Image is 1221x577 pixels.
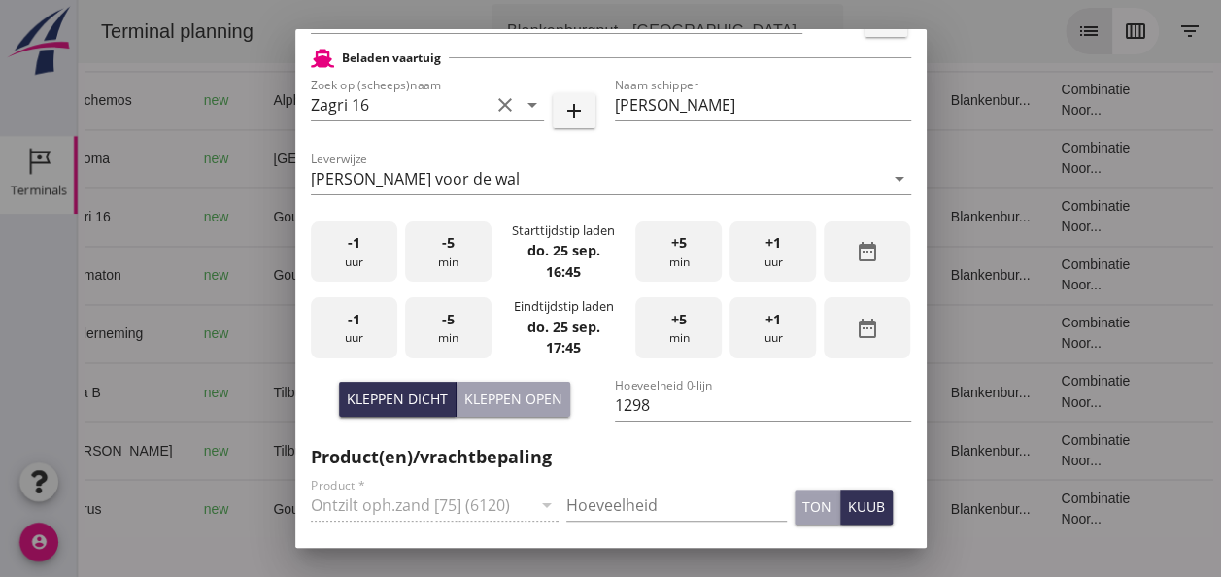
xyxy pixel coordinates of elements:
[710,304,858,362] td: 18
[546,262,581,281] strong: 16:45
[409,187,516,246] td: 1298
[612,479,710,537] td: Ontzilt oph.zan...
[409,246,516,304] td: 672
[615,89,911,120] input: Naam schipper
[1046,19,1069,43] i: calendar_view_week
[858,362,968,421] td: Blankenbur...
[455,328,470,340] small: m3
[245,385,258,398] i: directions_boat
[311,444,911,470] h2: Product(en)/vrachtbepaling
[409,71,516,129] td: 387
[671,309,687,330] span: +5
[848,496,885,517] div: kuub
[671,232,687,254] span: +5
[245,443,258,457] i: directions_boat
[526,318,599,336] strong: do. 25 sep.
[111,71,181,129] td: new
[447,95,462,107] small: m3
[513,297,613,316] div: Eindtijdstip laden
[311,297,397,358] div: uur
[967,421,1088,479] td: Combinatie Noor...
[615,390,911,421] input: Hoeveelheid 0-lijn
[858,479,968,537] td: Blankenbur...
[856,317,879,340] i: date_range
[244,501,257,515] i: directions_boat
[111,304,181,362] td: new
[730,19,754,43] i: arrow_drop_down
[493,93,517,117] i: clear
[967,479,1088,537] td: Combinatie Noor...
[442,309,455,330] span: -5
[710,246,858,304] td: 18
[840,490,893,525] button: kuub
[612,304,710,362] td: Ontzilt oph.zan...
[347,389,448,409] div: Kleppen dicht
[447,387,462,398] small: m3
[612,246,710,304] td: Ontzilt oph.zan...
[442,232,455,254] span: -5
[195,382,358,402] div: Tilburg
[405,221,492,283] div: min
[409,362,516,421] td: 541
[345,152,358,165] i: directions_boat
[447,270,462,282] small: m3
[526,241,599,259] strong: do. 25 sep.
[342,50,441,67] h2: Beladen vaartuig
[409,304,516,362] td: 1231
[856,240,879,263] i: date_range
[729,221,816,283] div: uur
[888,167,911,190] i: arrow_drop_down
[612,71,710,129] td: Filling sand
[967,129,1088,187] td: Combinatie Noor...
[244,268,257,282] i: directions_boat
[244,210,257,223] i: directions_boat
[464,389,562,409] div: Kleppen open
[765,309,781,330] span: +1
[710,187,858,246] td: 18
[710,71,858,129] td: 18
[710,129,858,187] td: 18
[348,232,360,254] span: -1
[429,19,719,43] div: Blankenburgput - [GEOGRAPHIC_DATA]
[447,503,462,515] small: m3
[195,90,358,111] div: Alphen aan den Rijn
[311,89,490,120] input: Zoek op (scheeps)naam
[447,445,462,457] small: m3
[612,187,710,246] td: Ontzilt oph.zan...
[858,421,968,479] td: Blankenbur...
[521,93,544,117] i: arrow_drop_down
[967,71,1088,129] td: Combinatie Noor...
[111,246,181,304] td: new
[858,71,968,129] td: Blankenbur...
[409,129,516,187] td: 994
[802,496,831,517] div: ton
[612,362,710,421] td: Filling sand
[111,129,181,187] td: new
[111,479,181,537] td: new
[967,187,1088,246] td: Combinatie Noor...
[967,246,1088,304] td: Combinatie Noor...
[729,297,816,358] div: uur
[546,338,581,356] strong: 17:45
[795,490,840,525] button: ton
[858,187,968,246] td: Blankenbur...
[195,207,358,227] div: Gouda
[111,362,181,421] td: new
[339,382,457,417] button: Kleppen dicht
[710,479,858,537] td: 18
[111,421,181,479] td: new
[311,170,520,187] div: [PERSON_NAME] voor de wal
[612,129,710,187] td: Filling sand
[195,265,358,286] div: Gouda
[710,362,858,421] td: 18
[967,304,1088,362] td: Combinatie Noor...
[1101,19,1124,43] i: filter_list
[195,149,358,169] div: [GEOGRAPHIC_DATA]
[455,212,470,223] small: m3
[195,440,358,460] div: Tilburg
[195,498,358,519] div: Gouda
[447,153,462,165] small: m3
[457,382,570,417] button: Kleppen open
[325,93,339,107] i: directions_boat
[635,297,722,358] div: min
